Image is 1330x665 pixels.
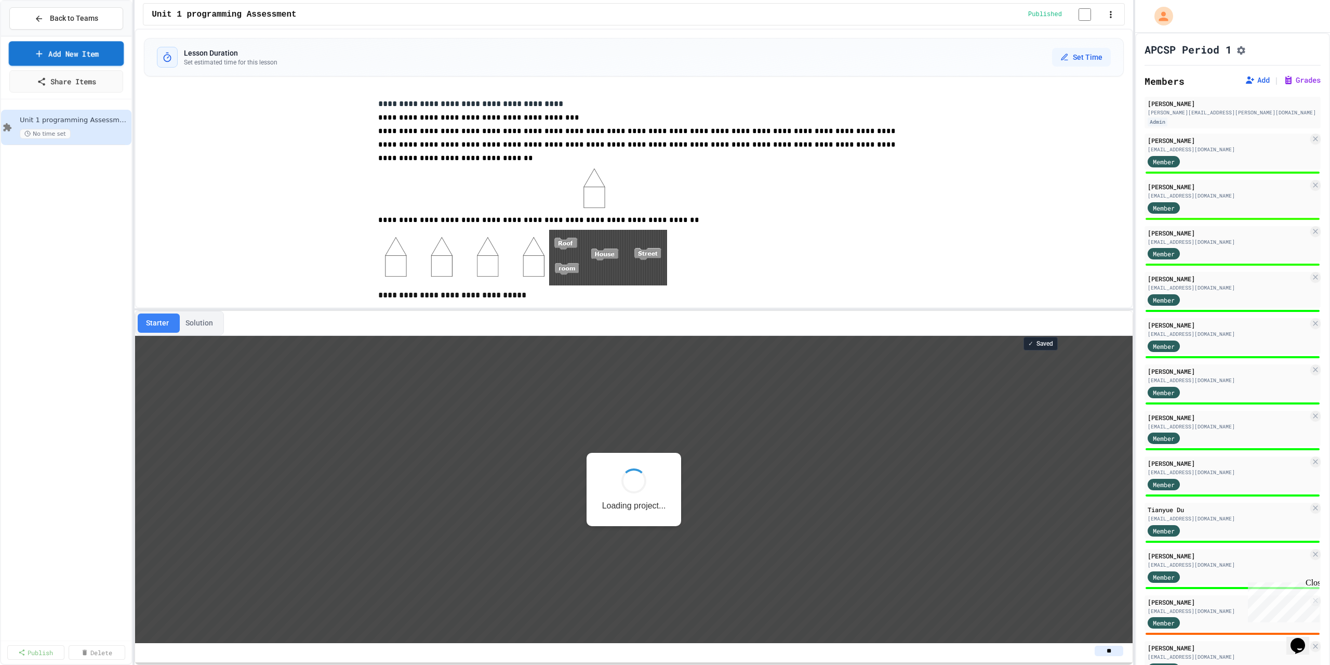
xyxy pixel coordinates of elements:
[1286,623,1320,655] iframe: chat widget
[7,645,64,660] a: Publish
[1236,43,1246,56] button: Assignment Settings
[1148,653,1308,661] div: [EMAIL_ADDRESS][DOMAIN_NAME]
[1148,284,1308,292] div: [EMAIL_ADDRESS][DOMAIN_NAME]
[1148,146,1308,153] div: [EMAIL_ADDRESS][DOMAIN_NAME]
[20,129,71,139] span: No time set
[1148,376,1308,384] div: [EMAIL_ADDRESS][DOMAIN_NAME]
[1245,75,1270,85] button: Add
[1148,182,1308,191] div: [PERSON_NAME]
[1148,136,1308,145] div: [PERSON_NAME]
[1066,8,1103,21] input: publish toggle
[1244,578,1320,622] iframe: chat widget
[9,70,123,93] a: Share Items
[1153,157,1175,166] span: Member
[1148,551,1308,560] div: [PERSON_NAME]
[1148,99,1318,108] div: [PERSON_NAME]
[4,4,72,66] div: Chat with us now!Close
[1145,74,1185,88] h2: Members
[1028,10,1062,19] span: Published
[1153,480,1175,489] span: Member
[1153,526,1175,536] span: Member
[1148,505,1308,514] div: Tianyue Du
[9,7,123,30] button: Back to Teams
[9,41,124,66] a: Add New Item
[177,314,221,333] button: Solution
[1148,367,1308,376] div: [PERSON_NAME]
[1148,238,1308,246] div: [EMAIL_ADDRESS][DOMAIN_NAME]
[1148,468,1308,476] div: [EMAIL_ADDRESS][DOMAIN_NAME]
[1148,228,1308,238] div: [PERSON_NAME]
[20,116,129,125] span: Unit 1 programming Assessment
[1148,330,1308,338] div: [EMAIL_ADDRESS][DOMAIN_NAME]
[1153,388,1175,397] span: Member
[1052,48,1111,67] button: Set Time
[1274,74,1279,86] span: |
[1028,8,1103,21] div: Content is published and visible to students
[1283,75,1321,85] button: Grades
[135,336,1133,643] iframe: Snap! Programming Environment
[1153,203,1175,213] span: Member
[152,8,296,21] span: Unit 1 programming Assessment
[1153,572,1175,582] span: Member
[1153,434,1175,443] span: Member
[1148,109,1318,116] div: [PERSON_NAME][EMAIL_ADDRESS][PERSON_NAME][DOMAIN_NAME]
[1148,643,1308,653] div: [PERSON_NAME]
[184,48,277,58] h3: Lesson Duration
[138,314,177,333] button: Starter
[1153,618,1175,628] span: Member
[1148,423,1308,431] div: [EMAIL_ADDRESS][DOMAIN_NAME]
[1148,515,1308,523] div: [EMAIL_ADDRESS][DOMAIN_NAME]
[1148,320,1308,330] div: [PERSON_NAME]
[1145,42,1232,57] h1: APCSP Period 1
[1153,342,1175,351] span: Member
[1148,192,1308,200] div: [EMAIL_ADDRESS][DOMAIN_NAME]
[1148,274,1308,283] div: [PERSON_NAME]
[1148,607,1308,615] div: [EMAIL_ADDRESS][DOMAIN_NAME]
[1148,561,1308,569] div: [EMAIL_ADDRESS][DOMAIN_NAME]
[1148,459,1308,468] div: [PERSON_NAME]
[69,645,126,660] a: Delete
[184,58,277,67] p: Set estimated time for this lesson
[1036,340,1053,348] span: Saved
[1153,295,1175,305] span: Member
[1153,249,1175,258] span: Member
[1148,597,1308,607] div: [PERSON_NAME]
[1028,340,1033,348] span: ✓
[50,13,98,24] span: Back to Teams
[1148,413,1308,422] div: [PERSON_NAME]
[1143,4,1176,28] div: My Account
[1148,118,1167,126] div: Admin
